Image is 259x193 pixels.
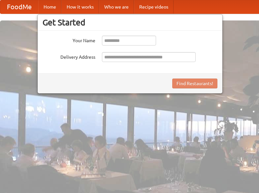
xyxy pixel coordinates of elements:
[43,17,217,27] h3: Get Started
[43,52,95,60] label: Delivery Address
[99,0,134,14] a: Who we are
[0,0,38,14] a: FoodMe
[172,79,217,88] button: Find Restaurants!
[38,0,61,14] a: Home
[43,36,95,44] label: Your Name
[134,0,174,14] a: Recipe videos
[61,0,99,14] a: How it works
